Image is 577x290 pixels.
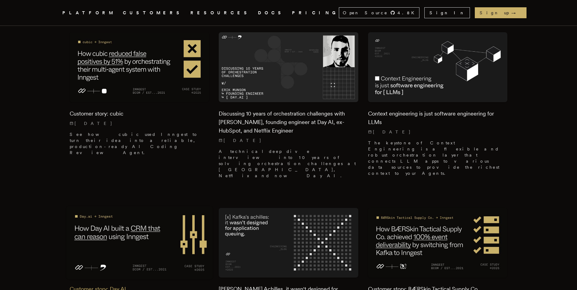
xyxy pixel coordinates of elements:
[343,10,388,16] span: Open Source
[368,129,508,135] p: [DATE]
[368,140,508,176] p: The keystone of Context Engineering is a flexible and robust orchestration layer that connects LL...
[70,120,209,126] p: [DATE]
[219,32,358,102] img: Featured image for Discussing 10 years of orchestration challenges with Erik Munson, founding eng...
[219,32,358,183] a: Featured image for Discussing 10 years of orchestration challenges with Erik Munson, founding eng...
[70,109,209,118] h2: Customer story: cubic
[70,32,209,102] img: Featured image for Customer story: cubic blog post
[511,10,522,16] span: →
[219,137,358,143] p: [DATE]
[398,10,418,16] span: 4.8 K
[70,131,209,156] p: See how cubic used Inngest to turn their idea into a reliable, production-ready AI Coding Review ...
[368,32,508,102] img: Featured image for Context engineering is just software engineering for LLMs blog post
[219,109,358,135] h2: Discussing 10 years of orchestration challenges with [PERSON_NAME], founding engineer at Day AI, ...
[190,9,251,17] button: RESOURCES
[219,148,358,179] p: A technical deep dive interview into 10 years of solving orchestration challenges at [GEOGRAPHIC_...
[368,32,508,181] a: Featured image for Context engineering is just software engineering for LLMs blog postContext eng...
[219,208,358,278] img: Featured image for Kafka's Achilles, it wasn't designed for application queuing blog post
[424,7,470,18] a: Sign In
[292,9,339,17] a: PRICING
[66,206,213,279] img: Featured image for Customer story: Day AI blog post
[70,32,209,160] a: Featured image for Customer story: cubic blog postCustomer story: cubic[DATE] See how cubic used ...
[62,9,116,17] button: PLATFORM
[368,109,508,126] h2: Context engineering is just software engineering for LLMs
[123,9,183,17] a: CUSTOMERS
[368,208,508,278] img: Featured image for Customer story: BÆRSkin Tactical Supply Co. blog post
[475,7,527,18] a: Sign up
[258,9,285,17] a: DOCS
